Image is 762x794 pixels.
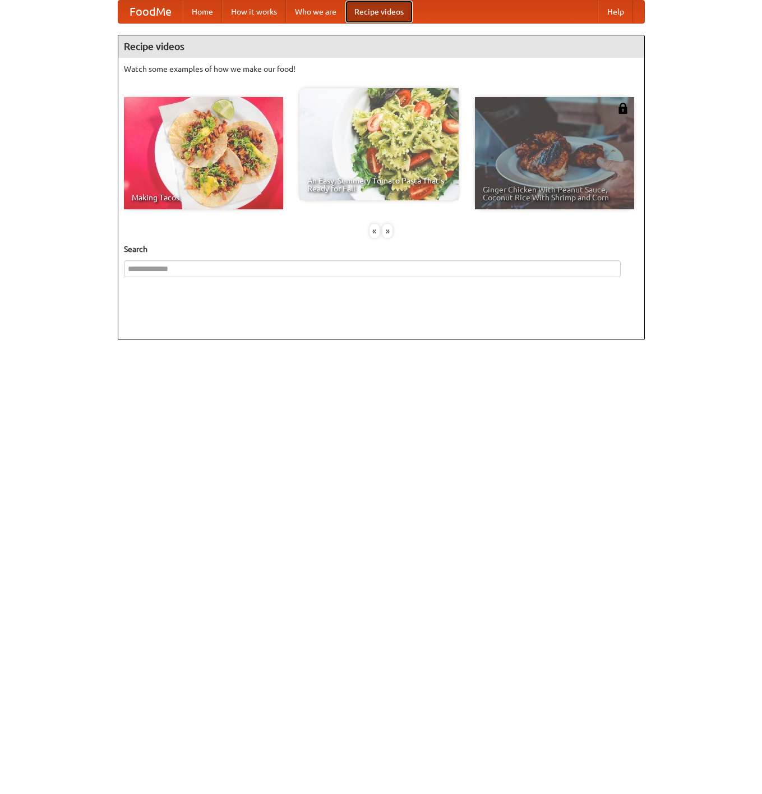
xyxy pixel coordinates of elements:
a: Making Tacos [124,97,283,209]
h5: Search [124,244,639,255]
a: Home [183,1,222,23]
a: FoodMe [118,1,183,23]
p: Watch some examples of how we make our food! [124,63,639,75]
img: 483408.png [617,103,629,114]
span: Making Tacos [132,194,275,201]
a: How it works [222,1,286,23]
a: Help [598,1,633,23]
span: An Easy, Summery Tomato Pasta That's Ready for Fall [307,177,451,192]
h4: Recipe videos [118,35,644,58]
a: Who we are [286,1,345,23]
a: An Easy, Summery Tomato Pasta That's Ready for Fall [299,88,459,200]
div: » [382,224,392,238]
div: « [370,224,380,238]
a: Recipe videos [345,1,413,23]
